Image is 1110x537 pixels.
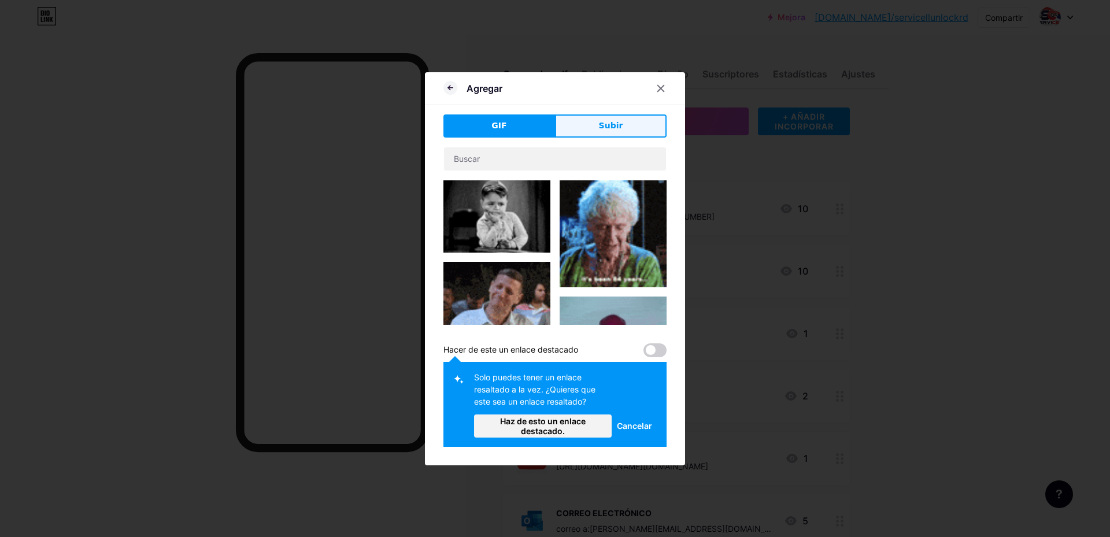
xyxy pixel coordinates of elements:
[443,262,550,343] img: Gihpy
[443,114,555,138] button: GIF
[443,180,550,253] img: Gihpy
[555,114,667,138] button: Subir
[500,416,586,436] font: Haz de esto un enlace destacado.
[612,414,657,438] button: Cancelar
[560,297,667,403] img: Gihpy
[560,180,667,287] img: Gihpy
[467,83,502,94] font: Agregar
[617,421,652,431] font: Cancelar
[444,147,666,171] input: Buscar
[474,372,595,406] font: Solo puedes tener un enlace resaltado a la vez. ¿Quieres que este sea un enlace resaltado?
[491,121,506,130] font: GIF
[443,345,578,354] font: Hacer de este un enlace destacado
[599,121,623,130] font: Subir
[474,414,612,438] button: Haz de esto un enlace destacado.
